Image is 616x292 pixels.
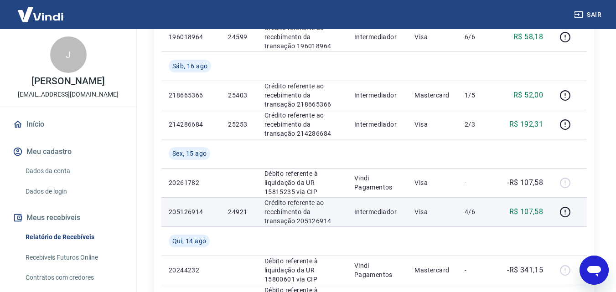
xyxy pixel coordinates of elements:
button: Meu cadastro [11,142,125,162]
p: 1/5 [465,91,492,100]
p: R$ 107,58 [509,206,544,217]
button: Sair [572,6,605,23]
p: 24599 [228,32,249,41]
a: Dados da conta [22,162,125,180]
p: Visa [414,178,450,187]
p: Intermediador [354,32,400,41]
p: 6/6 [465,32,492,41]
p: R$ 52,00 [513,90,543,101]
div: J [50,36,87,73]
span: Qui, 14 ago [172,236,206,246]
p: Crédito referente ao recebimento da transação 218665366 [264,82,340,109]
a: Relatório de Recebíveis [22,228,125,246]
p: Crédito referente ao recebimento da transação 205126914 [264,198,340,225]
p: Débito referente à liquidação da UR 15815235 via CIP [264,169,340,196]
p: 196018964 [169,32,213,41]
span: Sex, 15 ago [172,149,207,158]
span: Sáb, 16 ago [172,61,207,71]
p: R$ 58,18 [513,31,543,42]
p: 25253 [228,120,249,129]
p: Crédito referente ao recebimento da transação 196018964 [264,23,340,51]
p: 205126914 [169,207,213,216]
p: 20261782 [169,178,213,187]
p: 214286684 [169,120,213,129]
p: Intermediador [354,207,400,216]
p: 4/6 [465,207,492,216]
p: Mastercard [414,91,450,100]
p: - [465,178,492,187]
p: [EMAIL_ADDRESS][DOMAIN_NAME] [18,90,119,99]
p: - [465,266,492,275]
p: 2/3 [465,120,492,129]
a: Dados de login [22,182,125,201]
p: R$ 192,31 [509,119,544,130]
a: Recebíveis Futuros Online [22,248,125,267]
p: -R$ 341,15 [507,265,543,276]
p: 25403 [228,91,249,100]
p: Débito referente à liquidação da UR 15800601 via CIP [264,256,340,284]
p: [PERSON_NAME] [31,77,104,86]
p: 20244232 [169,266,213,275]
p: 218665366 [169,91,213,100]
p: 24921 [228,207,249,216]
a: Contratos com credores [22,268,125,287]
p: Vindi Pagamentos [354,261,400,279]
p: -R$ 107,58 [507,177,543,188]
p: Visa [414,207,450,216]
p: Mastercard [414,266,450,275]
p: Vindi Pagamentos [354,174,400,192]
button: Meus recebíveis [11,208,125,228]
p: Intermediador [354,91,400,100]
p: Intermediador [354,120,400,129]
p: Visa [414,32,450,41]
a: Início [11,114,125,134]
img: Vindi [11,0,70,28]
p: Visa [414,120,450,129]
p: Crédito referente ao recebimento da transação 214286684 [264,111,340,138]
iframe: Botão para abrir a janela de mensagens [580,256,609,285]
